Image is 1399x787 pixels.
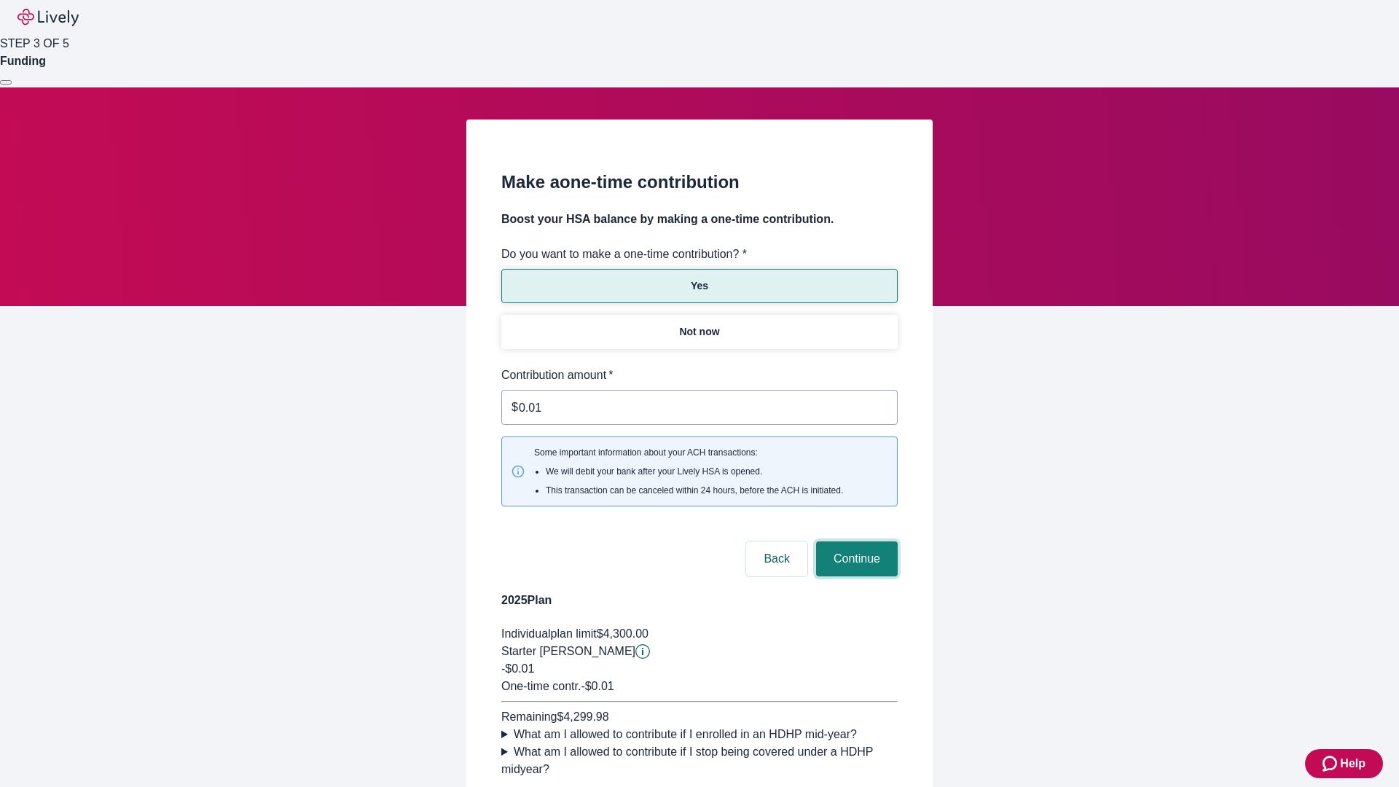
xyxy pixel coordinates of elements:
[501,367,614,384] label: Contribution amount
[1305,749,1383,778] button: Zendesk support iconHelp
[501,246,747,263] label: Do you want to make a one-time contribution? *
[691,278,708,294] p: Yes
[17,9,79,26] img: Lively
[557,710,608,723] span: $4,299.98
[512,399,518,416] p: $
[581,680,614,692] span: - $0.01
[816,541,898,576] button: Continue
[501,269,898,303] button: Yes
[501,169,898,195] h2: Make a one-time contribution
[534,446,843,497] span: Some important information about your ACH transactions:
[597,627,648,640] span: $4,300.00
[1340,755,1365,772] span: Help
[746,541,807,576] button: Back
[501,211,898,228] h4: Boost your HSA balance by making a one-time contribution.
[501,627,597,640] span: Individual plan limit
[501,592,898,609] h4: 2025 Plan
[501,743,898,778] summary: What am I allowed to contribute if I stop being covered under a HDHP midyear?
[501,710,557,723] span: Remaining
[546,484,843,497] li: This transaction can be canceled within 24 hours, before the ACH is initiated.
[546,465,843,478] li: We will debit your bank after your Lively HSA is opened.
[501,726,898,743] summary: What am I allowed to contribute if I enrolled in an HDHP mid-year?
[501,645,635,657] span: Starter [PERSON_NAME]
[501,662,534,675] span: -$0.01
[501,315,898,349] button: Not now
[635,644,650,659] button: Lively will contribute $0.01 to establish your account
[501,680,581,692] span: One-time contr.
[635,644,650,659] svg: Starter penny details
[519,393,898,422] input: $0.00
[1322,755,1340,772] svg: Zendesk support icon
[679,324,719,340] p: Not now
